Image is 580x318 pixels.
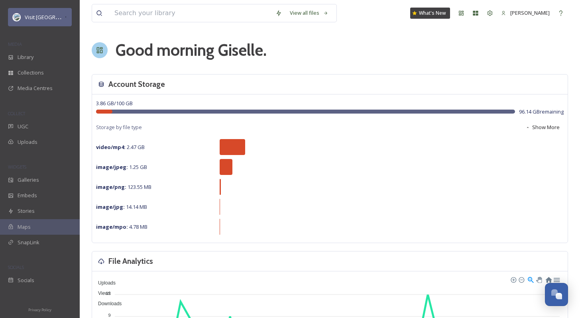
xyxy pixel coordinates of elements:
[108,79,165,90] h3: Account Storage
[18,53,33,61] span: Library
[553,276,560,283] div: Menu
[92,301,122,306] span: Downloads
[510,277,516,282] div: Zoom In
[96,183,126,190] strong: image/png :
[108,255,153,267] h3: File Analytics
[8,41,22,47] span: MEDIA
[8,164,26,170] span: WIDGETS
[527,276,534,283] div: Selection Zoom
[25,13,101,21] span: Visit [GEOGRAPHIC_DATA] Parks
[96,124,142,131] span: Storage by file type
[521,120,564,135] button: Show More
[8,264,24,270] span: SOCIALS
[8,110,25,116] span: COLLECT
[110,4,271,22] input: Search your library
[28,304,51,314] a: Privacy Policy
[18,192,37,199] span: Embeds
[18,84,53,92] span: Media Centres
[497,5,554,21] a: [PERSON_NAME]
[13,13,21,21] img: download.png
[545,283,568,306] button: Open Chat
[96,163,147,171] span: 1.25 GB
[18,138,37,146] span: Uploads
[96,203,147,210] span: 14.14 MB
[92,291,111,296] span: Views
[18,176,39,184] span: Galleries
[18,239,39,246] span: SnapLink
[108,313,111,318] tspan: 9
[96,203,125,210] strong: image/jpg :
[28,307,51,312] span: Privacy Policy
[536,277,541,282] div: Panning
[92,280,116,286] span: Uploads
[96,223,128,230] strong: image/mpo :
[96,143,126,151] strong: video/mp4 :
[18,69,44,77] span: Collections
[519,108,564,116] span: 96.14 GB remaining
[116,38,267,62] h1: Good morning Giselle .
[545,276,552,283] div: Reset Zoom
[410,8,450,19] a: What's New
[96,223,147,230] span: 4.78 MB
[96,163,128,171] strong: image/jpeg :
[96,183,151,190] span: 123.55 MB
[96,143,145,151] span: 2.47 GB
[510,9,550,16] span: [PERSON_NAME]
[18,207,35,215] span: Stories
[286,5,332,21] a: View all files
[18,123,28,130] span: UGC
[18,223,31,231] span: Maps
[18,277,34,284] span: Socials
[518,277,524,282] div: Zoom Out
[96,100,133,107] span: 3.86 GB / 100 GB
[106,291,110,296] tspan: 12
